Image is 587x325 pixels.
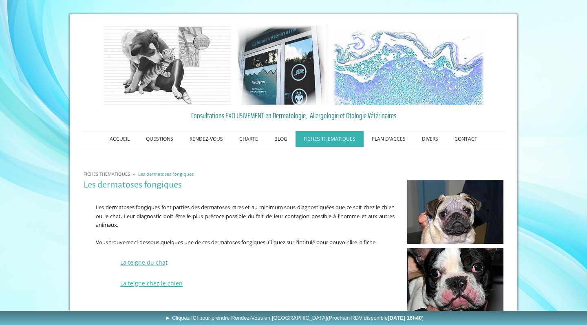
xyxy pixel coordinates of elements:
a: RENDEZ-VOUS [181,131,231,147]
span: FICHES THEMATIQUES [84,171,130,177]
a: DIVERS [414,131,446,147]
a: QUESTIONS [138,131,181,147]
span: t [120,259,168,266]
span: ► Cliquez ICI pour prendre Rendez-Vous en [GEOGRAPHIC_DATA] [165,315,424,321]
a: CHARTE [231,131,266,147]
a: Les dermatoses fongiques [136,171,196,177]
a: FICHES THEMATIQUES [82,171,132,177]
a: Consultations EXCLUSIVEMENT en Dermatologie, Allergologie et Otologie Vétérinaires [84,109,503,122]
a: La teigne chez le chien [120,275,183,288]
a: ACCUEIL [102,131,138,147]
a: La teigne du cha [120,259,166,266]
span: (Prochain RDV disponible ) [327,315,424,321]
a: BLOG [266,131,296,147]
a: FICHES THEMATIQUES [296,131,364,147]
span: Les dermatoses fongiques font parties des dermatoses rares et au minimum sous diagnostiquées que ... [96,203,395,228]
a: CONTACT [446,131,485,147]
a: PLAN D'ACCES [364,131,414,147]
b: [DATE] 16h40 [388,315,422,321]
span: Vous trouverez ci-dessous quelques une de ces dermatoses fongiques. Cliquez sur l'intitulé pour p... [96,239,375,246]
span: La teigne chez le chien [120,279,183,287]
span: Les dermatoses fongiques [138,171,194,177]
h1: Les dermatoses fongiques [84,180,395,190]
